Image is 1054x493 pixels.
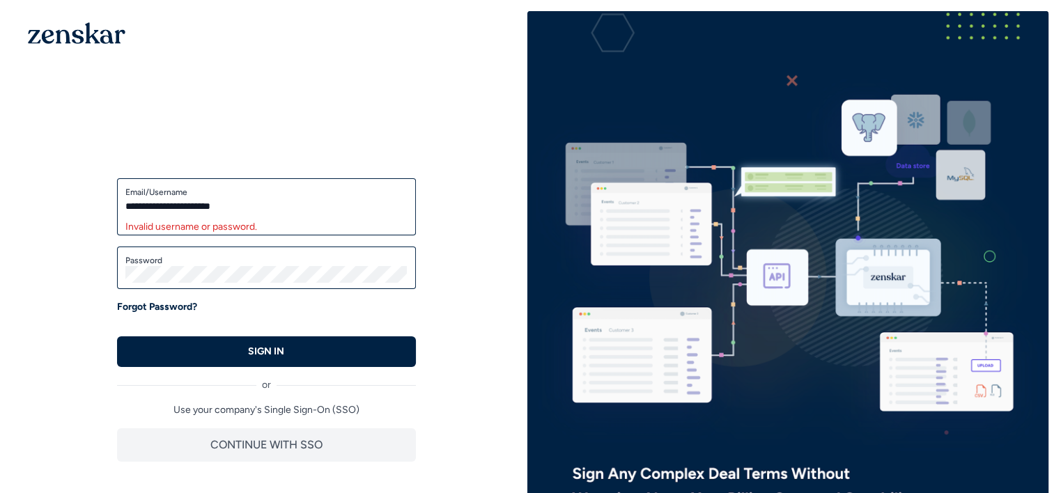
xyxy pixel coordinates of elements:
[117,336,416,367] button: SIGN IN
[117,300,197,314] a: Forgot Password?
[117,367,416,392] div: or
[125,220,408,234] div: Invalid username or password.
[248,345,284,359] p: SIGN IN
[117,428,416,462] button: CONTINUE WITH SSO
[125,255,408,266] label: Password
[117,403,416,417] p: Use your company's Single Sign-On (SSO)
[125,187,408,198] label: Email/Username
[28,22,125,44] img: 1OGAJ2xQqyY4LXKgY66KYq0eOWRCkrZdAb3gUhuVAqdWPZE9SRJmCz+oDMSn4zDLXe31Ii730ItAGKgCKgCCgCikA4Av8PJUP...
